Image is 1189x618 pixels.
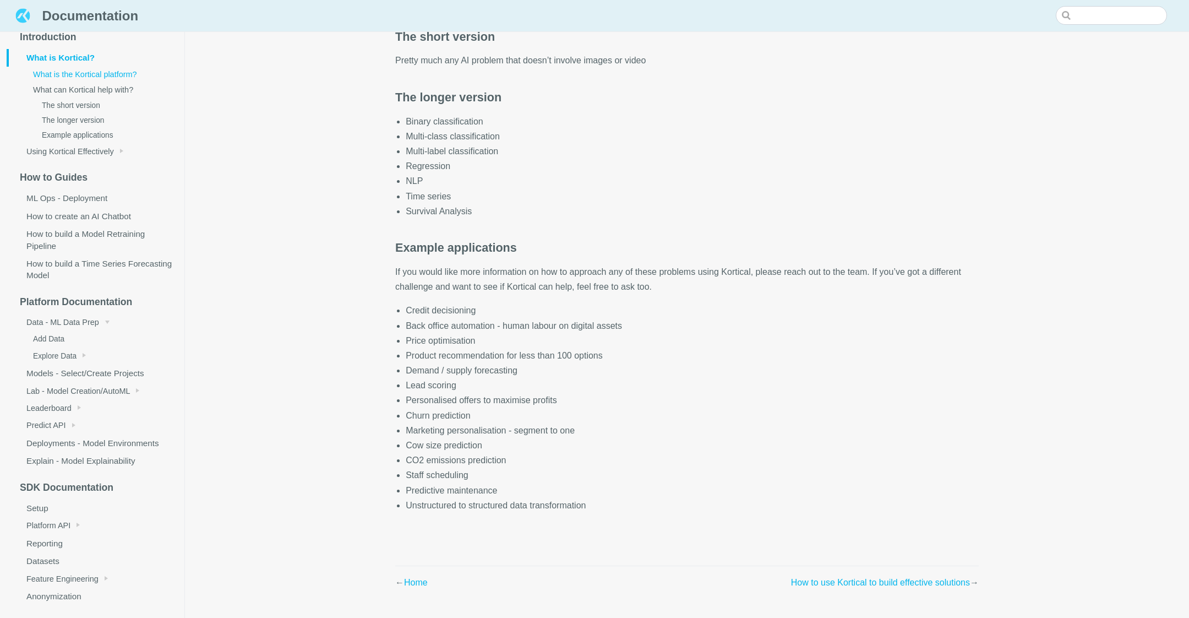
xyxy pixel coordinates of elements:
[7,452,184,470] a: Explain - Model Explainability
[406,129,979,144] li: Multi-class classification
[791,578,970,587] a: How to use Kortical to build effective solutions
[406,159,979,174] li: Regression
[42,6,138,25] span: Documentation
[26,147,114,156] span: Using Kortical Effectively
[406,189,979,204] li: Time series
[406,174,979,188] li: NLP
[7,207,184,225] a: How to create an AI Chatbot
[791,575,979,590] span: →
[7,189,184,207] a: ML Ops - Deployment
[15,348,184,364] a: Explore Data
[7,587,184,605] a: Anonymization
[406,378,979,393] li: Lead scoring
[406,363,979,378] li: Demand / supply forecasting
[26,421,66,430] span: Predict API
[24,98,184,113] a: The short version
[7,382,184,399] a: Lab - Model Creation/AutoML
[24,128,184,143] a: Example applications
[406,318,979,333] li: Back office automation - human labour on digital assets
[7,399,184,416] a: Leaderboard
[13,6,138,27] a: Documentation
[26,521,70,530] span: Platform API
[7,364,184,382] a: Models - Select/Create Projects
[395,264,979,294] p: If you would like more information on how to approach any of these problems using Kortical, pleas...
[26,404,72,413] span: Leaderboard
[7,534,184,552] a: Reporting
[406,204,979,219] li: Survival Analysis
[24,113,184,128] a: The longer version
[20,482,113,493] span: SDK Documentation
[406,393,979,408] li: Personalised offers to maximise profits
[7,167,184,189] a: How to Guides
[7,49,184,67] a: What is Kortical?
[7,225,184,255] a: How to build a Model Retraining Pipeline
[20,31,77,42] span: Introduction
[406,333,979,348] li: Price optimisation
[395,578,428,587] span: ←
[7,499,184,517] a: Setup
[26,387,130,395] span: Lab - Model Creation/AutoML
[7,517,184,534] a: Platform API
[395,50,979,105] h3: The longer version
[7,552,184,570] a: Datasets
[404,578,428,587] a: Home
[7,570,184,587] a: Feature Engineering
[406,468,979,483] li: Staff scheduling
[395,53,979,68] p: Pretty much any AI problem that doesn’t involve images or video
[406,423,979,438] li: Marketing personalisation - segment to one
[1056,6,1167,25] input: Search
[406,348,979,363] li: Product recommendation for less than 100 options
[7,291,184,313] a: Platform Documentation
[7,417,184,434] a: Predict API
[20,172,88,183] span: How to Guides
[26,318,99,327] span: Data - ML Data Prep
[20,296,132,307] span: Platform Documentation
[13,6,32,25] img: Documentation
[406,483,979,498] li: Predictive maintenance
[7,143,184,160] a: Using Kortical Effectively
[406,438,979,453] li: Cow size prediction
[7,313,184,330] a: Data - ML Data Prep
[26,574,99,583] span: Feature Engineering
[406,453,979,468] li: CO2 emissions prediction
[395,200,979,256] h3: Example applications
[15,67,184,82] a: What is the Kortical platform?
[406,303,979,318] li: Credit decisioning
[7,476,184,499] a: SDK Documentation
[7,434,184,452] a: Deployments - Model Environments
[406,144,979,159] li: Multi-label classification
[15,331,184,348] a: Add Data
[406,408,979,423] li: Churn prediction
[33,352,77,360] span: Explore Data
[7,254,184,284] a: How to build a Time Series Forecasting Model
[15,82,184,97] a: What can Kortical help with?
[406,114,979,129] li: Binary classification
[406,498,979,513] li: Unstructured to structured data transformation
